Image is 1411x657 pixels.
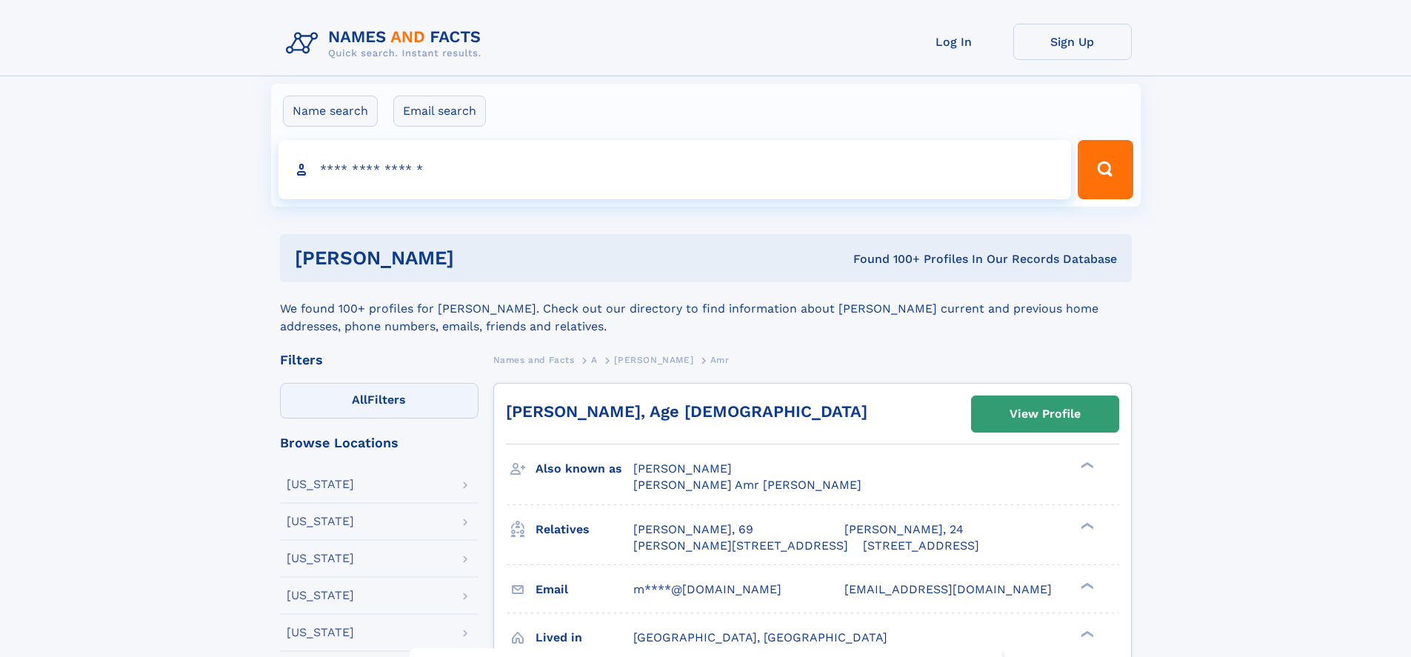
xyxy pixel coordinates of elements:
[536,456,633,481] h3: Also known as
[614,355,693,365] span: [PERSON_NAME]
[536,625,633,650] h3: Lived in
[633,630,887,644] span: [GEOGRAPHIC_DATA], [GEOGRAPHIC_DATA]
[287,590,354,601] div: [US_STATE]
[1010,397,1081,431] div: View Profile
[591,350,598,369] a: A
[278,140,1072,199] input: search input
[287,553,354,564] div: [US_STATE]
[844,582,1052,596] span: [EMAIL_ADDRESS][DOMAIN_NAME]
[710,355,730,365] span: Amr
[295,249,654,267] h1: [PERSON_NAME]
[352,393,367,407] span: All
[280,282,1132,336] div: We found 100+ profiles for [PERSON_NAME]. Check out our directory to find information about [PERS...
[536,517,633,542] h3: Relatives
[1013,24,1132,60] a: Sign Up
[591,355,598,365] span: A
[283,96,378,127] label: Name search
[633,538,848,554] a: [PERSON_NAME][STREET_ADDRESS]
[1077,521,1095,530] div: ❯
[633,521,753,538] a: [PERSON_NAME], 69
[863,538,979,554] a: [STREET_ADDRESS]
[633,461,732,476] span: [PERSON_NAME]
[653,251,1117,267] div: Found 100+ Profiles In Our Records Database
[972,396,1118,432] a: View Profile
[506,402,867,421] a: [PERSON_NAME], Age [DEMOGRAPHIC_DATA]
[614,350,693,369] a: [PERSON_NAME]
[280,383,478,418] label: Filters
[393,96,486,127] label: Email search
[633,478,861,492] span: [PERSON_NAME] Amr [PERSON_NAME]
[287,478,354,490] div: [US_STATE]
[536,577,633,602] h3: Email
[280,353,478,367] div: Filters
[280,24,493,64] img: Logo Names and Facts
[493,350,575,369] a: Names and Facts
[1077,461,1095,470] div: ❯
[287,516,354,527] div: [US_STATE]
[287,627,354,638] div: [US_STATE]
[1077,629,1095,638] div: ❯
[1077,581,1095,590] div: ❯
[895,24,1013,60] a: Log In
[844,521,964,538] a: [PERSON_NAME], 24
[1078,140,1133,199] button: Search Button
[280,436,478,450] div: Browse Locations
